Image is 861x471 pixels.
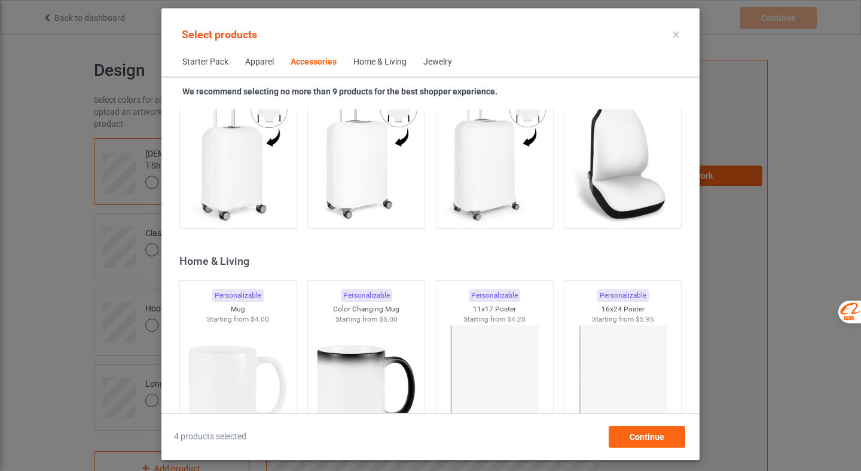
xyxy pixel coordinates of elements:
div: Starting from [436,314,553,325]
span: $4.20 [507,315,526,323]
img: regular.jpg [441,88,548,222]
img: regular.jpg [185,88,292,222]
div: Personalizable [341,289,392,302]
div: Apparel [245,56,274,68]
img: regular.jpg [441,324,548,458]
div: Starting from [180,314,297,325]
span: $5.95 [636,315,654,323]
div: 11x17 Poster [436,304,553,314]
div: Accessories [291,56,337,68]
img: regular.jpg [185,324,292,458]
img: regular.jpg [569,324,676,458]
div: Personalizable [469,289,520,302]
div: Personalizable [212,289,264,302]
div: Home & Living [353,56,407,68]
div: Color Changing Mug [308,304,425,314]
div: Home & Living [179,254,687,268]
span: Select products [182,28,257,41]
div: 16x24 Poster [564,304,681,314]
div: Mug [180,304,297,314]
img: regular.jpg [313,88,420,222]
div: Starting from [564,314,681,325]
img: regular.jpg [569,88,676,222]
div: Personalizable [597,289,649,302]
div: Starting from [308,314,425,325]
span: $5.00 [379,315,398,323]
span: Starter Pack [174,48,237,77]
span: $4.00 [251,315,269,323]
span: Continue [630,432,664,442]
div: Jewelry [423,56,452,68]
strong: We recommend selecting no more than 9 products for the best shopper experience. [182,87,497,96]
span: 4 products selected [174,431,246,443]
div: Continue [609,426,685,448]
img: regular.jpg [313,324,420,458]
